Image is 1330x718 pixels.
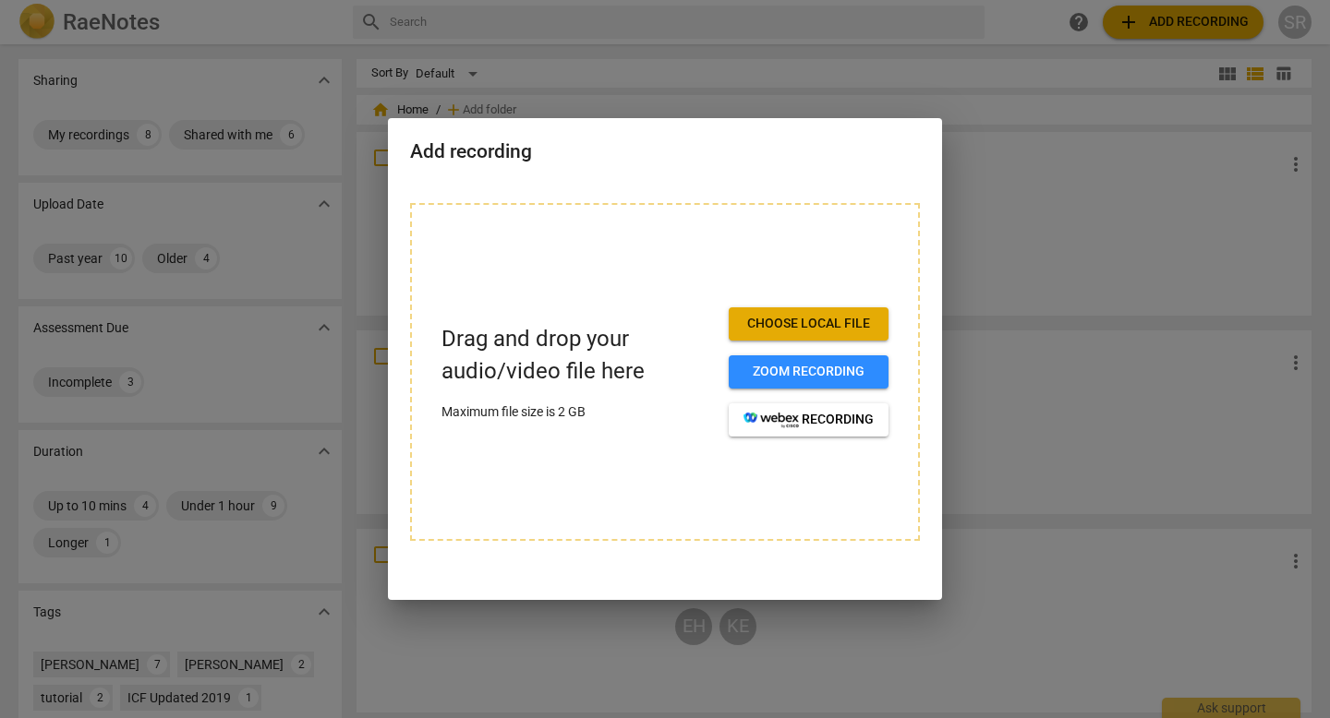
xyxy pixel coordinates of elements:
h2: Add recording [410,140,920,163]
span: recording [744,411,874,429]
span: Zoom recording [744,363,874,381]
p: Maximum file size is 2 GB [441,402,714,422]
button: Zoom recording [729,355,889,389]
button: Choose local file [729,307,889,341]
p: Drag and drop your audio/video file here [441,323,714,388]
span: Choose local file [744,315,874,333]
button: recording [729,403,889,437]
